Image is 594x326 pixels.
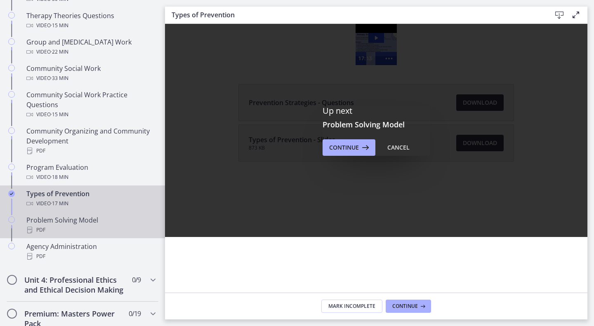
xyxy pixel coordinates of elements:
div: Video [26,73,155,83]
h3: Problem Solving Model [323,120,430,129]
div: Community Social Work Practice Questions [26,90,155,120]
button: Mark Incomplete [321,300,382,313]
div: Cancel [387,143,410,152]
p: Up next [323,106,430,116]
div: PDF [26,146,155,156]
span: 0 / 9 [132,275,141,285]
h3: Types of Prevention [172,10,538,20]
div: Video [26,110,155,120]
span: · 17 min [51,199,68,209]
span: Mark Incomplete [328,303,375,310]
div: Video [26,172,155,182]
div: Types of Prevention [26,189,155,209]
div: PDF [26,251,155,261]
div: Video [26,199,155,209]
div: Video [26,47,155,57]
span: Continue [392,303,418,310]
div: Playbar [205,28,212,41]
button: Continue [386,300,431,313]
div: Community Organizing and Community Development [26,126,155,156]
button: Show more buttons [216,28,232,41]
div: Problem Solving Model [26,215,155,235]
span: · 33 min [51,73,68,83]
button: Continue [323,139,375,156]
div: Agency Administration [26,242,155,261]
div: PDF [26,225,155,235]
div: Group and [MEDICAL_DATA] Work [26,37,155,57]
div: Program Evaluation [26,162,155,182]
button: Play Video: cbe60hpt4o1cl02sih20.mp4 [203,9,219,19]
span: 0 / 19 [129,309,141,319]
h2: Unit 4: Professional Ethics and Ethical Decision Making [24,275,125,295]
span: · 22 min [51,47,68,57]
button: Cancel [381,139,416,156]
div: Therapy Theories Questions [26,11,155,30]
div: Video [26,21,155,30]
div: Community Social Work [26,63,155,83]
span: · 18 min [51,172,68,182]
i: Completed [8,190,15,197]
span: · 15 min [51,110,68,120]
span: Continue [329,143,359,152]
span: · 15 min [51,21,68,30]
